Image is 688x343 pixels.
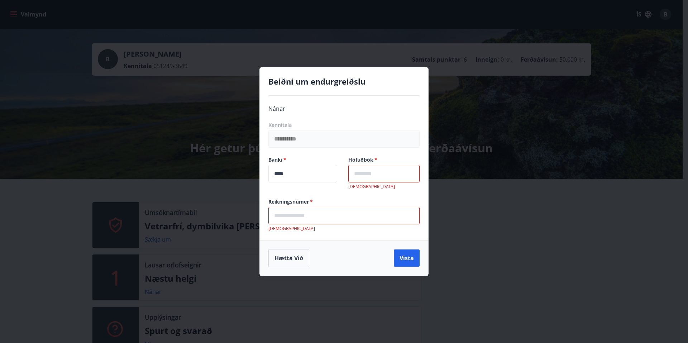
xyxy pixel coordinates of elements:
[268,122,420,129] label: Kennitala
[268,198,420,205] label: Reikningsnúmer
[348,184,420,190] p: [DEMOGRAPHIC_DATA]
[348,156,420,163] label: Höfuðbók
[268,156,340,163] label: Banki
[394,249,420,267] button: Vista
[268,249,309,267] button: Hætta við
[268,105,285,113] span: Nánar
[268,76,420,87] h4: Beiðni um endurgreiðslu
[268,226,420,232] p: [DEMOGRAPHIC_DATA]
